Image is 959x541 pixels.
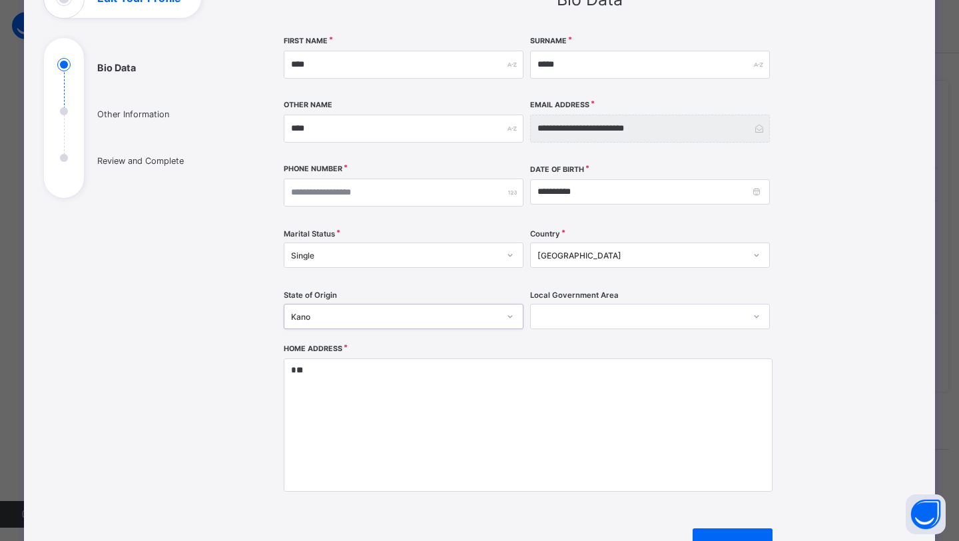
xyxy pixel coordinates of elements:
[906,494,946,534] button: Open asap
[284,229,335,239] span: Marital Status
[530,290,619,300] span: Local Government Area
[291,251,499,261] div: Single
[284,290,337,300] span: State of Origin
[530,229,560,239] span: Country
[537,251,745,261] div: [GEOGRAPHIC_DATA]
[530,101,589,109] label: Email Address
[530,37,567,45] label: Surname
[284,101,332,109] label: Other Name
[284,165,342,173] label: Phone Number
[284,344,342,353] label: Home Address
[291,312,499,322] div: Kano
[530,165,584,174] label: Date of Birth
[284,37,328,45] label: First Name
